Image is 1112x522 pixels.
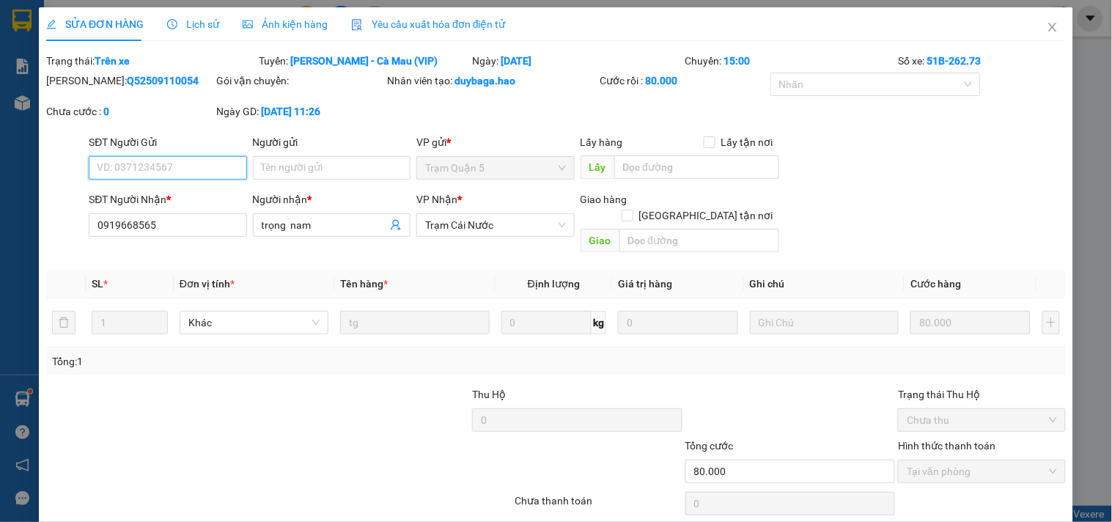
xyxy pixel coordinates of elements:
[907,409,1056,431] span: Chưa thu
[600,73,767,89] div: Cước rồi :
[646,75,678,87] b: 80.000
[896,53,1067,69] div: Số xe:
[1047,21,1058,33] span: close
[425,214,565,236] span: Trạm Cái Nước
[907,460,1056,482] span: Tại văn phòng
[387,73,597,89] div: Nhân viên tạo:
[89,191,246,207] div: SĐT Người Nhận
[472,389,506,400] span: Thu Hộ
[52,353,430,370] div: Tổng: 1
[592,311,606,334] span: kg
[390,219,402,231] span: user-add
[581,136,623,148] span: Lấy hàng
[137,54,613,73] li: Hotline: 02839552959
[217,73,384,89] div: Gói vận chuyển:
[258,53,471,69] div: Tuyến:
[501,55,531,67] b: [DATE]
[684,53,897,69] div: Chuyến:
[724,55,751,67] b: 15:00
[898,386,1065,402] div: Trạng thái Thu Hộ
[340,278,388,290] span: Tên hàng
[180,278,235,290] span: Đơn vị tính
[618,278,672,290] span: Giá trị hàng
[619,229,779,252] input: Dọc đường
[528,278,580,290] span: Định lượng
[425,157,565,179] span: Trạm Quận 5
[243,18,328,30] span: Ảnh kiện hàng
[253,191,410,207] div: Người nhận
[46,18,144,30] span: SỬA ĐƠN HÀNG
[618,311,738,334] input: 0
[253,134,410,150] div: Người gửi
[127,75,199,87] b: Q52509110054
[581,194,627,205] span: Giao hàng
[46,103,213,120] div: Chưa cước :
[416,194,457,205] span: VP Nhận
[243,19,253,29] span: picture
[291,55,438,67] b: [PERSON_NAME] - Cà Mau (VIP)
[45,53,258,69] div: Trạng thái:
[910,278,961,290] span: Cước hàng
[92,278,103,290] span: SL
[910,311,1031,334] input: 0
[1042,311,1060,334] button: plus
[46,73,213,89] div: [PERSON_NAME]:
[471,53,684,69] div: Ngày:
[89,134,246,150] div: SĐT Người Gửi
[167,19,177,29] span: clock-circle
[927,55,981,67] b: 51B-262.73
[715,134,779,150] span: Lấy tận nơi
[167,18,219,30] span: Lịch sử
[351,19,363,31] img: icon
[581,229,619,252] span: Giao
[898,440,995,452] label: Hình thức thanh toán
[513,493,683,518] div: Chưa thanh toán
[95,55,130,67] b: Trên xe
[416,134,574,150] div: VP gửi
[262,106,321,117] b: [DATE] 11:26
[685,440,734,452] span: Tổng cước
[46,19,56,29] span: edit
[18,18,92,92] img: logo.jpg
[633,207,779,224] span: [GEOGRAPHIC_DATA] tận nơi
[217,103,384,120] div: Ngày GD:
[103,106,109,117] b: 0
[340,311,489,334] input: VD: Bàn, Ghế
[18,106,204,130] b: GỬI : Trạm Cái Nước
[1032,7,1073,48] button: Close
[614,155,779,179] input: Dọc đường
[52,311,76,334] button: delete
[750,311,899,334] input: Ghi Chú
[744,270,905,298] th: Ghi chú
[454,75,515,87] b: duybaga.hao
[351,18,506,30] span: Yêu cầu xuất hóa đơn điện tử
[581,155,614,179] span: Lấy
[188,312,320,334] span: Khác
[137,36,613,54] li: 26 Phó Cơ Điều, Phường 12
